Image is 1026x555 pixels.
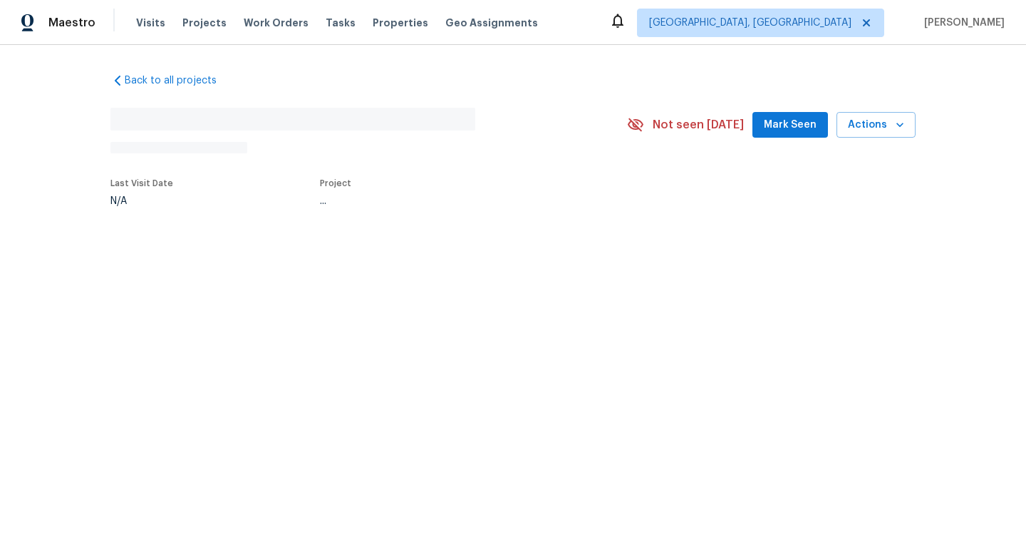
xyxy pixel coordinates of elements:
[653,118,744,132] span: Not seen [DATE]
[326,18,356,28] span: Tasks
[136,16,165,30] span: Visits
[445,16,538,30] span: Geo Assignments
[373,16,428,30] span: Properties
[764,116,817,134] span: Mark Seen
[836,112,916,138] button: Actions
[244,16,309,30] span: Work Orders
[110,196,173,206] div: N/A
[752,112,828,138] button: Mark Seen
[918,16,1005,30] span: [PERSON_NAME]
[320,196,594,206] div: ...
[48,16,95,30] span: Maestro
[320,179,351,188] span: Project
[848,116,904,134] span: Actions
[110,179,173,188] span: Last Visit Date
[110,73,247,88] a: Back to all projects
[182,16,227,30] span: Projects
[649,16,851,30] span: [GEOGRAPHIC_DATA], [GEOGRAPHIC_DATA]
